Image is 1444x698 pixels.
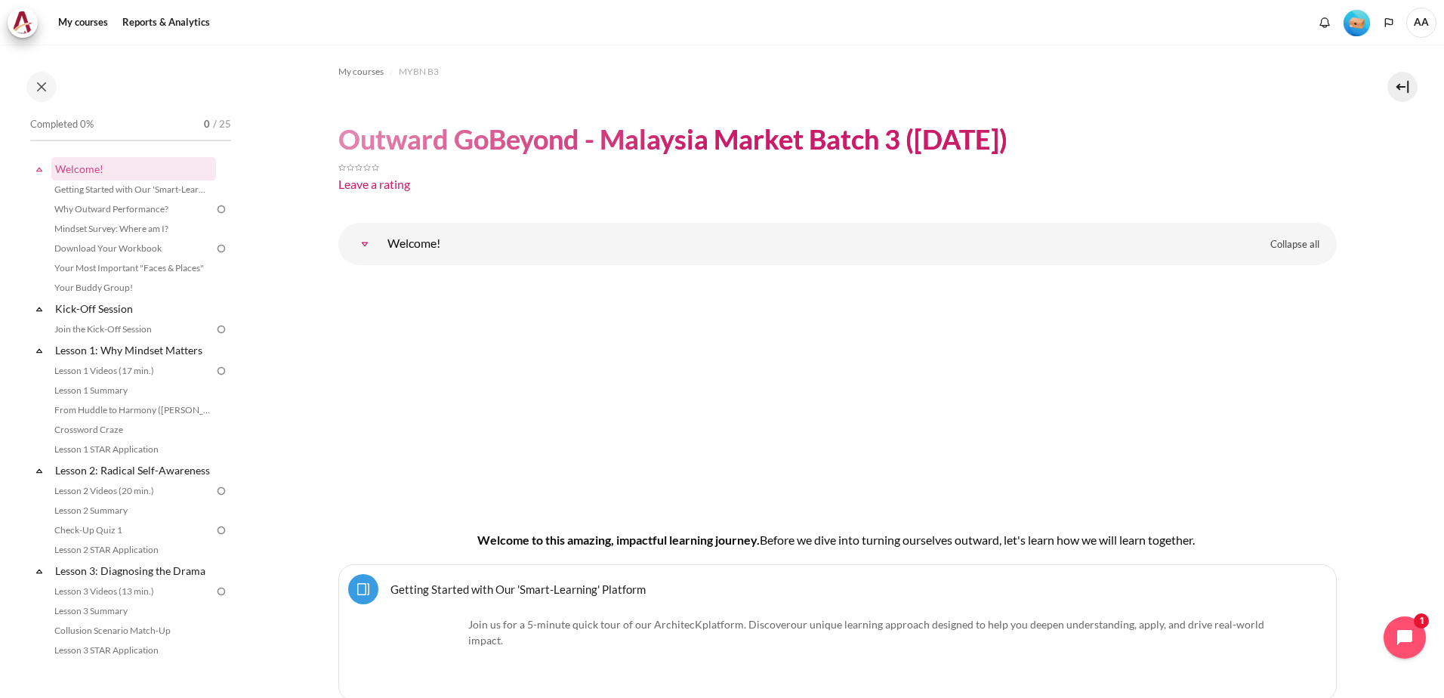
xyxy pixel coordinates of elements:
a: Kick-Off Session [53,298,214,319]
a: Collapse all [1259,232,1331,258]
h1: Outward GoBeyond - Malaysia Market Batch 3 ([DATE]) [338,122,1007,157]
img: To do [214,364,228,378]
img: Architeck [12,11,33,34]
a: Architeck Architeck [8,8,45,38]
span: Collapse all [1270,237,1319,252]
span: Collapse [32,301,47,317]
span: / 25 [213,117,231,132]
h4: Welcome to this amazing, impactful learning journey. [387,531,1288,549]
span: Collapse [32,343,47,358]
a: My courses [338,63,384,81]
a: Your Most Important "Faces & Places" [50,259,214,277]
a: Crossword Craze [50,421,214,439]
a: My courses [53,8,113,38]
span: Collapse [32,564,47,579]
a: Lesson 1 Summary [50,381,214,400]
p: Join us for a 5-minute quick tour of our ArchitecK platform. Discover [387,616,1288,648]
a: Why Outward Performance? [50,200,214,218]
a: Leave a rating [338,177,410,191]
a: Lesson 1: Why Mindset Matters [53,340,214,360]
a: Your Buddy Group! [50,279,214,297]
span: 0 [204,117,210,132]
a: Getting Started with Our 'Smart-Learning' Platform [50,181,214,199]
div: Show notification window with no new notifications [1313,11,1336,34]
a: Lesson 1 Videos (17 min.) [50,362,214,380]
span: B [760,533,767,547]
img: To do [214,585,228,598]
button: Languages [1378,11,1400,34]
span: . [468,618,1264,647]
a: MYBN B3 [399,63,439,81]
a: Lesson 3: Diagnosing the Drama [53,561,214,581]
div: Level #1 [1344,8,1370,36]
a: Lesson 2 STAR Application [50,541,214,559]
img: To do [214,523,228,537]
a: Reports & Analytics [117,8,215,38]
a: Check-Up Quiz 1 [50,521,214,539]
span: Collapse [32,463,47,478]
span: AA [1406,8,1436,38]
a: User menu [1406,8,1436,38]
a: Join the Kick-Off Session [50,320,214,338]
img: To do [214,242,228,255]
span: Completed 0% [30,117,94,132]
a: Level #1 [1338,8,1376,36]
span: My courses [338,65,384,79]
span: efore we dive into turning ourselves outward, let's learn how we will learn together. [767,533,1195,547]
a: Download Your Workbook [50,239,214,258]
span: our unique learning approach designed to help you deepen understanding, apply, and drive real-wor... [468,618,1264,647]
a: Getting Started with Our 'Smart-Learning' Platform [390,582,646,596]
a: Collusion Scenario Match-Up [50,622,214,640]
a: Mindset Survey: Where am I? [50,220,214,238]
a: Lesson 2 Summary [50,502,214,520]
nav: Navigation bar [338,60,1337,84]
img: To do [214,202,228,216]
span: MYBN B3 [399,65,439,79]
img: Level #1 [1344,10,1370,36]
img: To do [214,484,228,498]
a: Welcome! [350,229,380,259]
img: platform logo [387,616,463,691]
a: Lesson 3 Videos (13 min.) [50,582,214,601]
img: To do [214,323,228,336]
a: Lesson 3 STAR Application [50,641,214,659]
a: Lesson 3 Summary [50,602,214,620]
a: Lesson 1 STAR Application [50,440,214,459]
a: Welcome! [53,159,214,179]
span: Collapse [32,162,47,177]
a: Lesson 2 Videos (20 min.) [50,482,214,500]
a: Lesson 2: Radical Self-Awareness [53,460,214,480]
a: From Huddle to Harmony ([PERSON_NAME]'s Story) [50,401,214,419]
